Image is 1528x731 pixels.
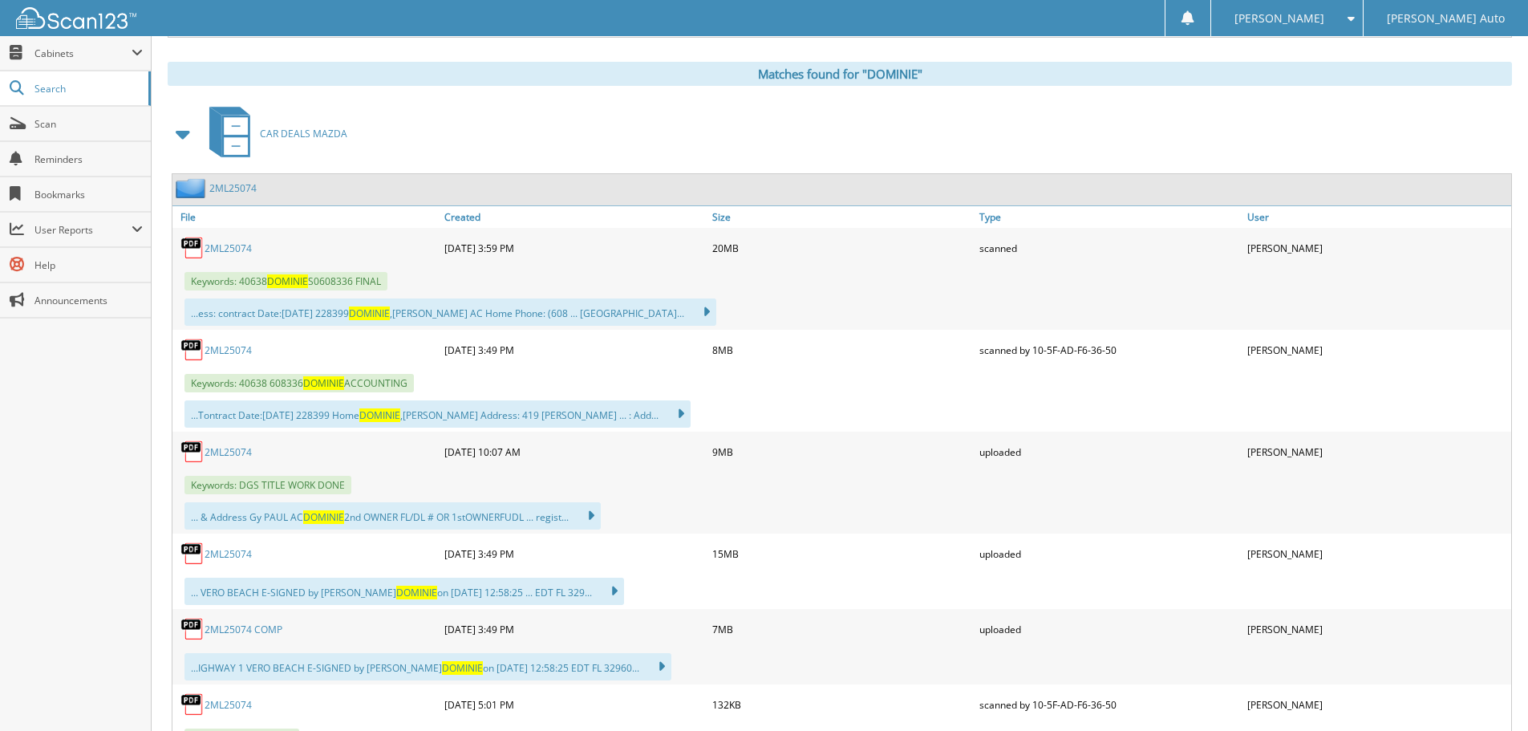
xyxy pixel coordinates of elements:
img: scan123-logo-white.svg [16,7,136,29]
span: DOMINIE [442,661,483,675]
div: [PERSON_NAME] [1243,538,1511,570]
span: Keywords: 40638 608336 ACCOUNTING [184,374,414,392]
span: Keywords: 40638 S0608336 FINAL [184,272,387,290]
div: [DATE] 10:07 AM [440,436,708,468]
a: 2ML25074 COMP [205,623,282,636]
span: Reminders [34,152,143,166]
div: ...ess: contract Date:[DATE] 228399 ,[PERSON_NAME] AC Home Phone: (608 ... [GEOGRAPHIC_DATA]... [184,298,716,326]
a: Type [975,206,1243,228]
a: 2ML25074 [205,242,252,255]
img: PDF.png [180,338,205,362]
span: Bookmarks [34,188,143,201]
span: Scan [34,117,143,131]
div: [PERSON_NAME] [1243,436,1511,468]
div: 15MB [708,538,976,570]
span: Announcements [34,294,143,307]
div: [PERSON_NAME] [1243,613,1511,645]
img: folder2.png [176,178,209,198]
div: [DATE] 5:01 PM [440,688,708,721]
a: 2ML25074 [205,445,252,459]
div: ...Tontract Date:[DATE] 228399 Home ,[PERSON_NAME] Address: 419 [PERSON_NAME] ... : Add... [184,400,691,428]
a: 2ML25074 [205,343,252,357]
span: Keywords: DGS TITLE WORK DONE [184,476,351,494]
span: Search [34,82,140,95]
span: DOMINIE [349,307,390,320]
div: 20MB [708,232,976,264]
span: Help [34,258,143,272]
div: [DATE] 3:49 PM [440,334,708,366]
a: Created [440,206,708,228]
img: PDF.png [180,236,205,260]
img: PDF.png [180,440,205,464]
iframe: Chat Widget [1448,654,1528,731]
div: uploaded [975,613,1243,645]
div: [DATE] 3:59 PM [440,232,708,264]
span: CAR DEALS MAZDA [260,127,347,140]
a: 2ML25074 [209,181,257,195]
div: [PERSON_NAME] [1243,232,1511,264]
span: Cabinets [34,47,132,60]
span: DOMINIE [267,274,308,288]
div: ... VERO BEACH E-SIGNED by [PERSON_NAME] on [DATE] 12:58:25 ... EDT FL 329... [184,578,624,605]
a: CAR DEALS MAZDA [200,102,347,165]
div: ... & Address Gy PAUL AC 2nd OWNER FL/DL # OR 1stOWNERFUDL ... regist... [184,502,601,530]
div: 9MB [708,436,976,468]
div: [DATE] 3:49 PM [440,613,708,645]
span: DOMINIE [396,586,437,599]
div: 7MB [708,613,976,645]
img: PDF.png [180,542,205,566]
span: DOMINIE [303,376,344,390]
img: PDF.png [180,617,205,641]
span: User Reports [34,223,132,237]
span: [PERSON_NAME] [1234,14,1324,23]
div: ...IGHWAY 1 VERO BEACH E-SIGNED by [PERSON_NAME] on [DATE] 12:58:25 EDT FL 32960... [184,653,671,680]
span: [PERSON_NAME] Auto [1387,14,1505,23]
div: Matches found for "DOMINIE" [168,62,1512,86]
a: 2ML25074 [205,547,252,561]
a: File [172,206,440,228]
div: scanned by 10-5F-AD-F6-36-50 [975,688,1243,721]
span: DOMINIE [359,408,400,422]
div: [PERSON_NAME] [1243,334,1511,366]
div: scanned [975,232,1243,264]
a: Size [708,206,976,228]
span: DOMINIE [303,510,344,524]
div: uploaded [975,436,1243,468]
div: 132KB [708,688,976,721]
div: uploaded [975,538,1243,570]
a: 2ML25074 [205,698,252,712]
a: User [1243,206,1511,228]
img: PDF.png [180,692,205,717]
div: [DATE] 3:49 PM [440,538,708,570]
div: scanned by 10-5F-AD-F6-36-50 [975,334,1243,366]
div: 8MB [708,334,976,366]
div: [PERSON_NAME] [1243,688,1511,721]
